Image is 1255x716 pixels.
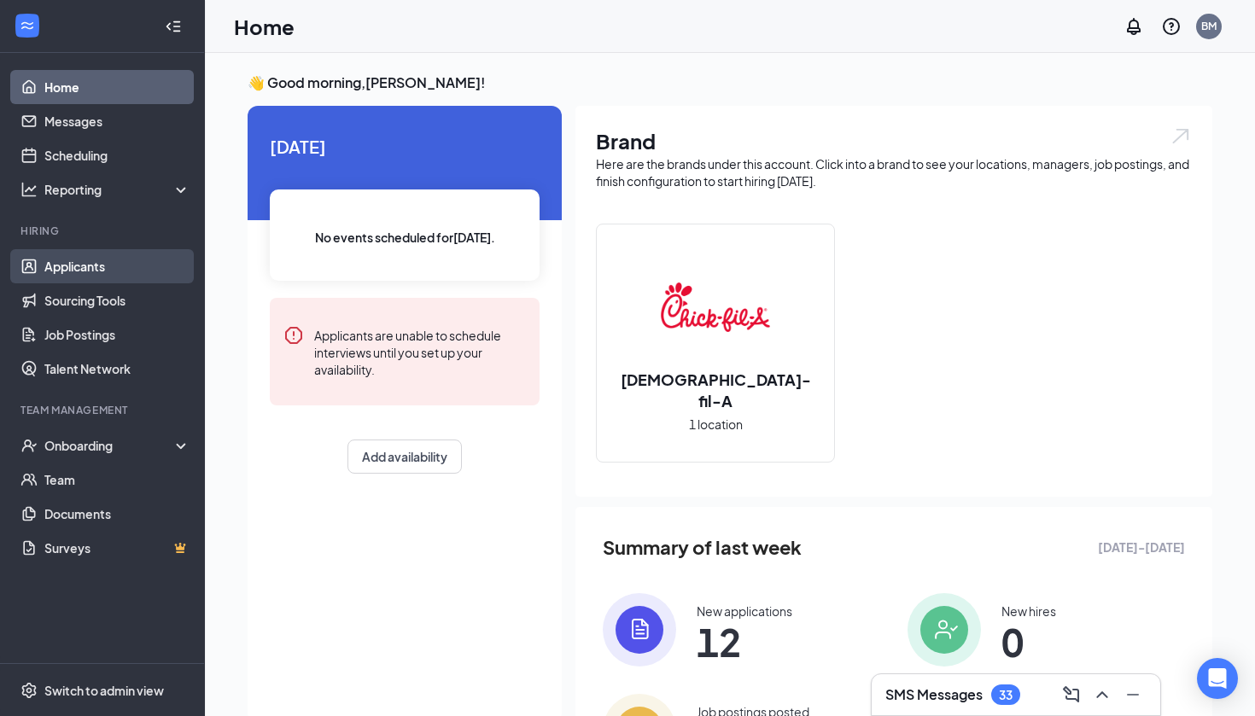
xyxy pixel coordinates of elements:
[1058,681,1085,708] button: ComposeMessage
[603,533,802,562] span: Summary of last week
[20,224,187,238] div: Hiring
[697,602,792,620] div: New applications
[20,437,38,454] svg: UserCheck
[1124,16,1144,37] svg: Notifications
[248,73,1212,92] h3: 👋 Good morning, [PERSON_NAME] !
[1119,681,1147,708] button: Minimize
[20,403,187,417] div: Team Management
[596,126,1192,155] h1: Brand
[908,593,981,667] img: icon
[44,70,190,104] a: Home
[1123,684,1143,705] svg: Minimize
[1161,16,1182,37] svg: QuestionInfo
[44,463,190,497] a: Team
[314,325,526,378] div: Applicants are unable to schedule interviews until you set up your availability.
[19,17,36,34] svg: WorkstreamLogo
[44,138,190,172] a: Scheduling
[20,682,38,699] svg: Settings
[1061,684,1082,705] svg: ComposeMessage
[20,181,38,198] svg: Analysis
[44,682,164,699] div: Switch to admin view
[347,439,462,474] button: Add availability
[315,228,495,247] span: No events scheduled for [DATE] .
[44,437,176,454] div: Onboarding
[1001,626,1056,657] span: 0
[1098,538,1185,556] span: [DATE] - [DATE]
[165,18,182,35] svg: Collapse
[44,283,190,317] a: Sourcing Tools
[603,593,676,667] img: icon
[1089,681,1116,708] button: ChevronUp
[44,497,190,531] a: Documents
[596,155,1192,189] div: Here are the brands under this account. Click into a brand to see your locations, managers, job p...
[234,12,295,41] h1: Home
[689,415,743,434] span: 1 location
[697,626,792,657] span: 12
[597,369,834,411] h2: [DEMOGRAPHIC_DATA]-fil-A
[1092,684,1112,705] svg: ChevronUp
[283,325,304,346] svg: Error
[44,352,190,386] a: Talent Network
[1001,602,1056,620] div: New hires
[44,104,190,138] a: Messages
[44,531,190,565] a: SurveysCrown
[44,317,190,352] a: Job Postings
[661,253,770,362] img: Chick-fil-A
[885,685,983,704] h3: SMS Messages
[44,249,190,283] a: Applicants
[270,133,540,160] span: [DATE]
[44,181,191,198] div: Reporting
[1170,126,1192,146] img: open.6027fd2a22e1237b5b06.svg
[999,688,1013,702] div: 33
[1197,658,1238,699] div: Open Intercom Messenger
[1201,19,1217,33] div: BM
